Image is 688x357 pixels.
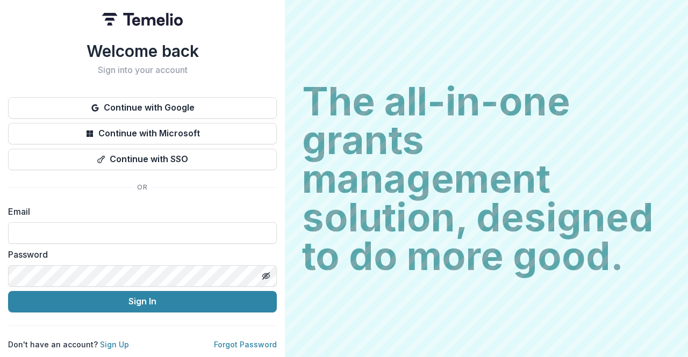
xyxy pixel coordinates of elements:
a: Sign Up [100,340,129,349]
img: Temelio [102,13,183,26]
p: Don't have an account? [8,339,129,350]
label: Password [8,248,270,261]
button: Toggle password visibility [257,267,275,285]
a: Forgot Password [214,340,277,349]
h2: Sign into your account [8,65,277,75]
h1: Welcome back [8,41,277,61]
button: Continue with Google [8,97,277,119]
button: Continue with SSO [8,149,277,170]
button: Continue with Microsoft [8,123,277,144]
label: Email [8,205,270,218]
button: Sign In [8,291,277,312]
